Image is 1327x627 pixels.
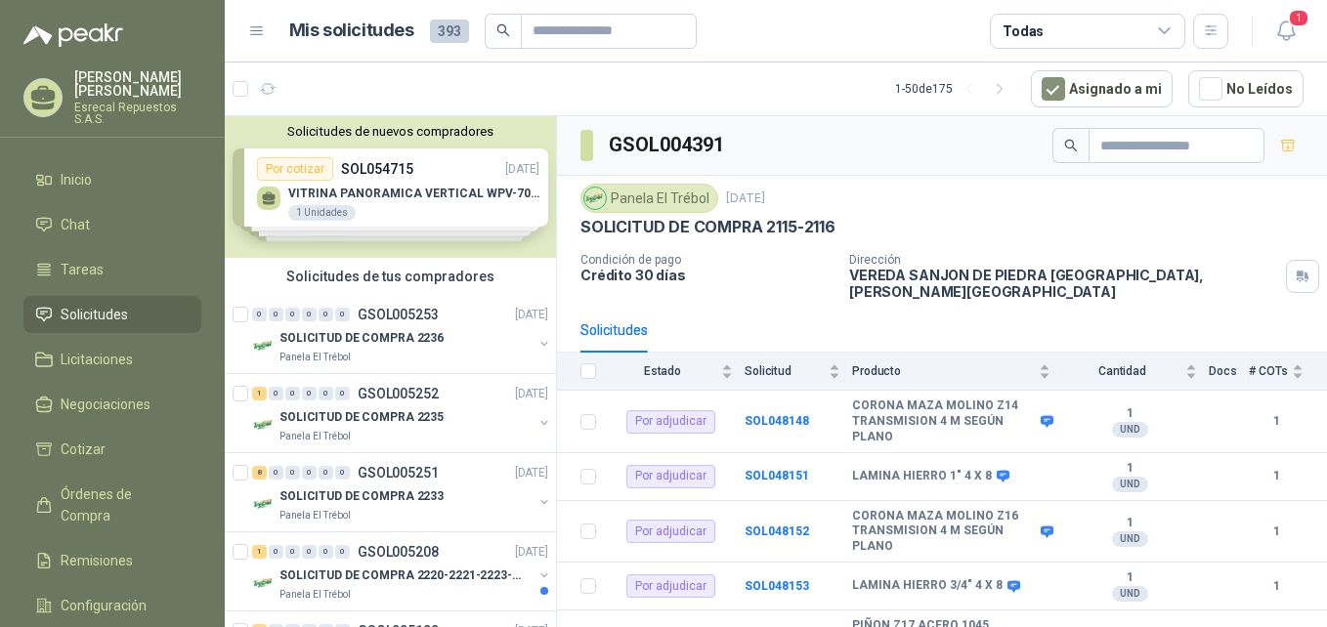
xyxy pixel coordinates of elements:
div: 0 [319,308,333,321]
p: [PERSON_NAME] [PERSON_NAME] [74,70,201,98]
p: Dirección [849,253,1278,267]
b: 1 [1249,467,1304,485]
b: 1 [1249,522,1304,541]
span: Producto [852,364,1035,378]
div: 0 [269,387,283,400]
span: Estado [608,364,717,378]
b: 1 [1249,412,1304,431]
p: SOLICITUD DE COMPRA 2235 [279,408,444,427]
div: Panela El Trébol [580,184,718,213]
div: UND [1112,531,1148,547]
div: Solicitudes [580,319,648,341]
div: 0 [302,545,317,559]
button: No Leídos [1188,70,1304,107]
a: 8 0 0 0 0 0 GSOL005251[DATE] Company LogoSOLICITUD DE COMPRA 2233Panela El Trébol [252,461,552,523]
div: 0 [269,466,283,480]
img: Logo peakr [23,23,123,47]
span: Solicitud [745,364,825,378]
a: 1 0 0 0 0 0 GSOL005208[DATE] Company LogoSOLICITUD DE COMPRA 2220-2221-2223-2224Panela El Trébol [252,540,552,603]
div: 0 [319,545,333,559]
p: [DATE] [515,464,548,482]
p: SOLICITUD DE COMPRA 2220-2221-2223-2224 [279,566,523,585]
button: Asignado a mi [1031,70,1173,107]
p: Panela El Trébol [279,587,351,603]
div: UND [1112,477,1148,492]
th: Estado [608,353,745,391]
div: 0 [302,387,317,400]
b: SOL048148 [745,414,809,428]
p: SOLICITUD DE COMPRA 2233 [279,487,444,506]
b: LAMINA HIERRO 1" 4 X 8 [852,469,992,484]
p: Crédito 30 días [580,267,834,283]
p: GSOL005253 [358,308,439,321]
span: Inicio [61,169,92,190]
th: # COTs [1249,353,1327,391]
div: 1 [252,387,267,400]
div: 1 [252,545,267,559]
div: Solicitudes de nuevos compradoresPor cotizarSOL054715[DATE] VITRINA PANORAMICA VERTICAL WPV-700FA... [225,116,556,258]
span: Chat [61,214,90,235]
b: 1 [1062,461,1197,477]
span: search [496,23,510,37]
span: Negociaciones [61,394,150,415]
img: Company Logo [252,413,276,437]
span: 393 [430,20,469,43]
th: Producto [852,353,1062,391]
p: SOLICITUD DE COMPRA 2236 [279,329,444,348]
div: 0 [269,308,283,321]
p: [DATE] [515,543,548,562]
p: [DATE] [515,385,548,403]
b: 1 [1062,406,1197,422]
span: 1 [1288,9,1309,27]
p: VEREDA SANJON DE PIEDRA [GEOGRAPHIC_DATA] , [PERSON_NAME][GEOGRAPHIC_DATA] [849,267,1278,300]
p: Esrecal Repuestos S.A.S. [74,102,201,125]
p: GSOL005208 [358,545,439,559]
span: Configuración [61,595,147,616]
div: UND [1112,422,1148,438]
div: Por adjudicar [626,465,715,488]
a: Negociaciones [23,386,201,423]
a: 1 0 0 0 0 0 GSOL005252[DATE] Company LogoSOLICITUD DE COMPRA 2235Panela El Trébol [252,382,552,444]
a: SOL048153 [745,579,809,593]
span: Licitaciones [61,349,133,370]
div: 0 [285,545,300,559]
p: Condición de pago [580,253,834,267]
div: 0 [252,308,267,321]
h1: Mis solicitudes [289,17,414,45]
p: Panela El Trébol [279,508,351,523]
a: Solicitudes [23,296,201,333]
a: Remisiones [23,542,201,579]
button: 1 [1268,14,1304,49]
span: Solicitudes [61,304,128,325]
p: Panela El Trébol [279,429,351,444]
div: Solicitudes de tus compradores [225,258,556,295]
b: LAMINA HIERRO 3/4" 4 X 8 [852,578,1003,594]
div: 0 [335,466,350,480]
span: # COTs [1249,364,1288,378]
span: Cantidad [1062,364,1181,378]
a: Configuración [23,587,201,624]
div: 0 [335,387,350,400]
a: 0 0 0 0 0 0 GSOL005253[DATE] Company LogoSOLICITUD DE COMPRA 2236Panela El Trébol [252,303,552,365]
img: Company Logo [252,492,276,516]
p: [DATE] [726,189,765,208]
div: 0 [285,308,300,321]
span: Cotizar [61,439,106,460]
a: Tareas [23,251,201,288]
div: Por adjudicar [626,520,715,543]
div: Por adjudicar [626,410,715,434]
a: Licitaciones [23,341,201,378]
p: SOLICITUD DE COMPRA 2115-2116 [580,217,835,237]
div: UND [1112,586,1148,602]
button: Solicitudes de nuevos compradores [233,124,548,139]
div: 0 [302,308,317,321]
div: 1 - 50 de 175 [895,73,1015,104]
p: GSOL005252 [358,387,439,400]
a: SOL048151 [745,469,809,482]
th: Solicitud [745,353,852,391]
a: Órdenes de Compra [23,476,201,534]
div: 0 [302,466,317,480]
span: Remisiones [61,550,133,571]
